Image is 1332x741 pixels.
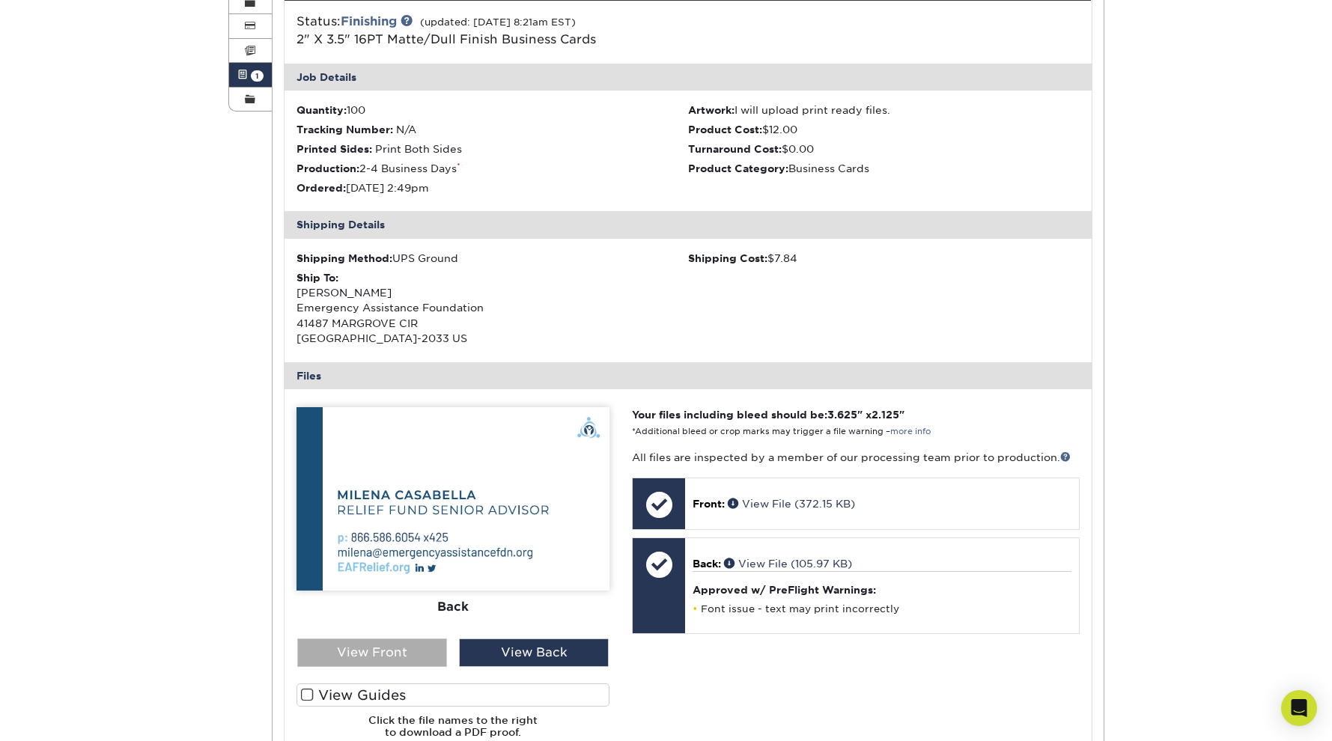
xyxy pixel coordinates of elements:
strong: Product Cost: [688,124,762,135]
div: Open Intercom Messenger [1281,690,1317,726]
a: View File (105.97 KB) [724,558,852,570]
div: Back [296,591,609,623]
div: Job Details [285,64,1092,91]
a: more info [890,427,931,436]
span: Print Both Sides [375,143,462,155]
strong: Quantity: [296,104,347,116]
div: $7.84 [688,251,1080,266]
strong: Ordered: [296,182,346,194]
div: Status: [285,13,822,49]
strong: Tracking Number: [296,124,393,135]
li: [DATE] 2:49pm [296,180,688,195]
div: Files [285,362,1092,389]
div: View Back [459,638,609,667]
li: $0.00 [688,141,1080,156]
strong: Your files including bleed should be: " x " [632,409,904,421]
strong: Shipping Method: [296,252,392,264]
iframe: Google Customer Reviews [4,695,127,736]
li: Business Cards [688,161,1080,176]
div: Shipping Details [285,211,1092,238]
p: All files are inspected by a member of our processing team prior to production. [632,450,1079,465]
strong: Product Category: [688,162,788,174]
span: 1 [251,70,264,82]
li: $12.00 [688,122,1080,137]
div: View Front [297,638,447,667]
a: Finishing [341,14,397,28]
strong: Artwork: [688,104,735,116]
strong: Production: [296,162,359,174]
li: I will upload print ready files. [688,103,1080,118]
div: UPS Ground [296,251,688,266]
strong: Shipping Cost: [688,252,767,264]
span: Front: [693,498,725,510]
span: 3.625 [827,409,857,421]
strong: Printed Sides: [296,143,372,155]
span: N/A [396,124,416,135]
span: 2" X 3.5" 16PT Matte/Dull Finish Business Cards [296,32,596,46]
h4: Approved w/ PreFlight Warnings: [693,584,1071,596]
li: 100 [296,103,688,118]
li: 2-4 Business Days [296,161,688,176]
a: 1 [229,63,273,87]
small: (updated: [DATE] 8:21am EST) [420,16,576,28]
strong: Ship To: [296,272,338,284]
a: View File (372.15 KB) [728,498,855,510]
span: Back: [693,558,721,570]
li: Font issue - text may print incorrectly [693,603,1071,615]
span: 2.125 [872,409,899,421]
div: [PERSON_NAME] Emergency Assistance Foundation 41487 MARGROVE CIR [GEOGRAPHIC_DATA]-2033 US [296,270,688,347]
small: *Additional bleed or crop marks may trigger a file warning – [632,427,931,436]
label: View Guides [296,683,609,707]
strong: Turnaround Cost: [688,143,782,155]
